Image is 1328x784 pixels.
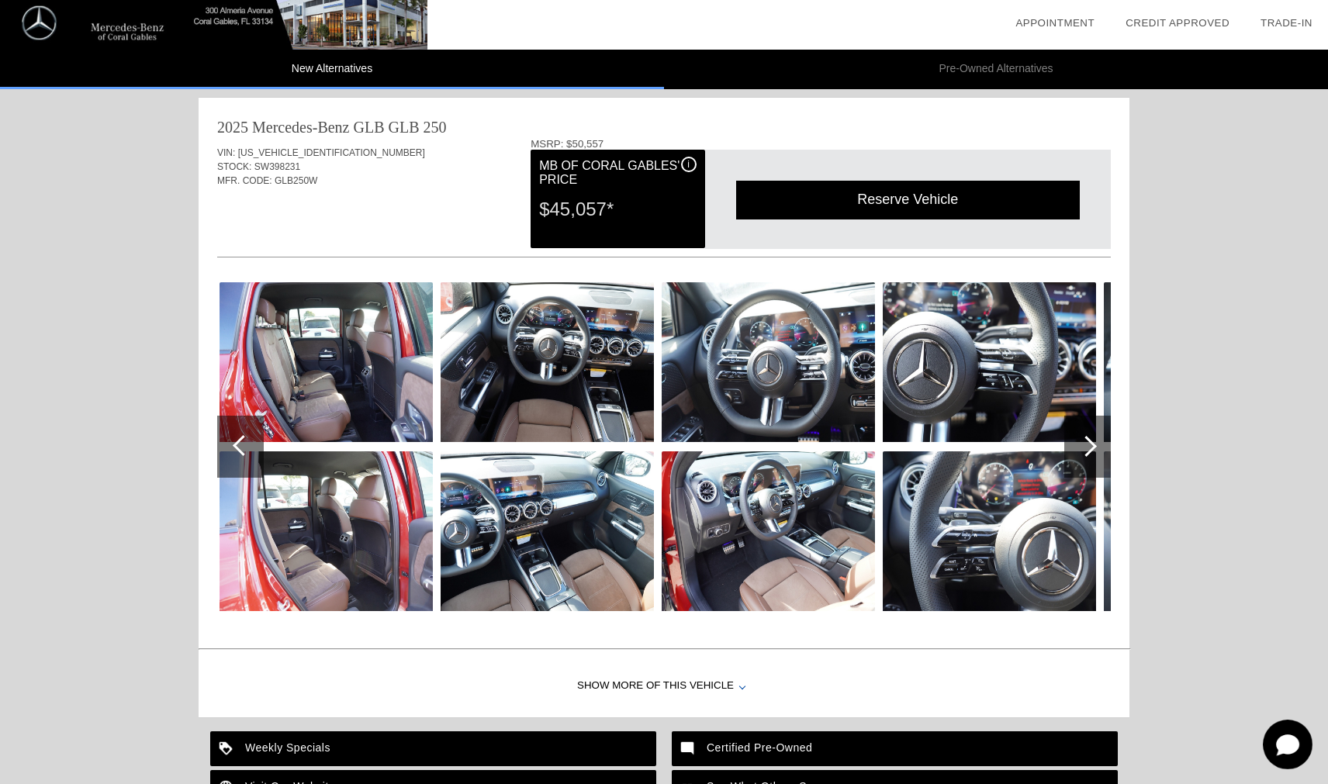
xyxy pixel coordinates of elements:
img: ic_loyalty_white_24dp_2x.png [210,731,245,766]
img: image.aspx [220,451,433,611]
div: GLB 250 [389,116,447,138]
img: image.aspx [220,282,433,442]
a: Certified Pre-Owned [672,731,1118,766]
svg: Start Chat [1263,720,1312,769]
span: SW398231 [254,161,300,172]
span: STOCK: [217,161,251,172]
div: MSRP: $50,557 [531,138,1111,150]
a: Trade-In [1261,17,1312,29]
img: image.aspx [662,282,875,442]
span: MFR. CODE: [217,175,272,186]
button: Toggle Chat Window [1263,720,1312,769]
img: image.aspx [1104,282,1317,442]
img: ic_mode_comment_white_24dp_2x.png [672,731,707,766]
div: $45,057* [539,189,696,230]
li: Pre-Owned Alternatives [664,50,1328,89]
img: image.aspx [441,282,654,442]
span: VIN: [217,147,235,158]
div: Quoted on [DATE] 6:15:00 PM [217,211,1111,236]
div: MB of Coral Gables' Price [539,157,696,189]
div: i [681,157,697,172]
img: image.aspx [441,451,654,611]
a: Weekly Specials [210,731,656,766]
div: Show More of this Vehicle [199,655,1129,717]
img: image.aspx [662,451,875,611]
img: image.aspx [883,282,1096,442]
div: Reserve Vehicle [736,181,1080,219]
span: GLB250W [275,175,317,186]
img: image.aspx [1104,451,1317,611]
div: 2025 Mercedes-Benz GLB [217,116,385,138]
span: [US_VEHICLE_IDENTIFICATION_NUMBER] [238,147,425,158]
a: Appointment [1015,17,1095,29]
img: image.aspx [883,451,1096,611]
a: Credit Approved [1126,17,1229,29]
